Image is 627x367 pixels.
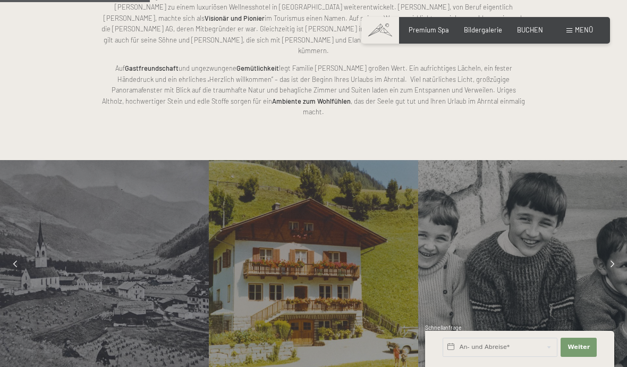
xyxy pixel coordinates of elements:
[205,14,265,22] strong: Visionär und Pionier
[517,26,543,34] a: BUCHEN
[236,64,279,72] strong: Gemütlichkeit
[575,26,593,34] span: Menü
[272,97,351,105] strong: Ambiente zum Wohlfühlen
[101,63,526,117] p: Auf und ungezwungene legt Familie [PERSON_NAME] großen Wert. Ein aufrichtiges Lächeln, ein fester...
[464,26,502,34] a: Bildergalerie
[425,324,462,331] span: Schnellanfrage
[125,64,179,72] strong: Gastfreundschaft
[409,26,449,34] a: Premium Spa
[567,343,590,352] span: Weiter
[561,338,597,357] button: Weiter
